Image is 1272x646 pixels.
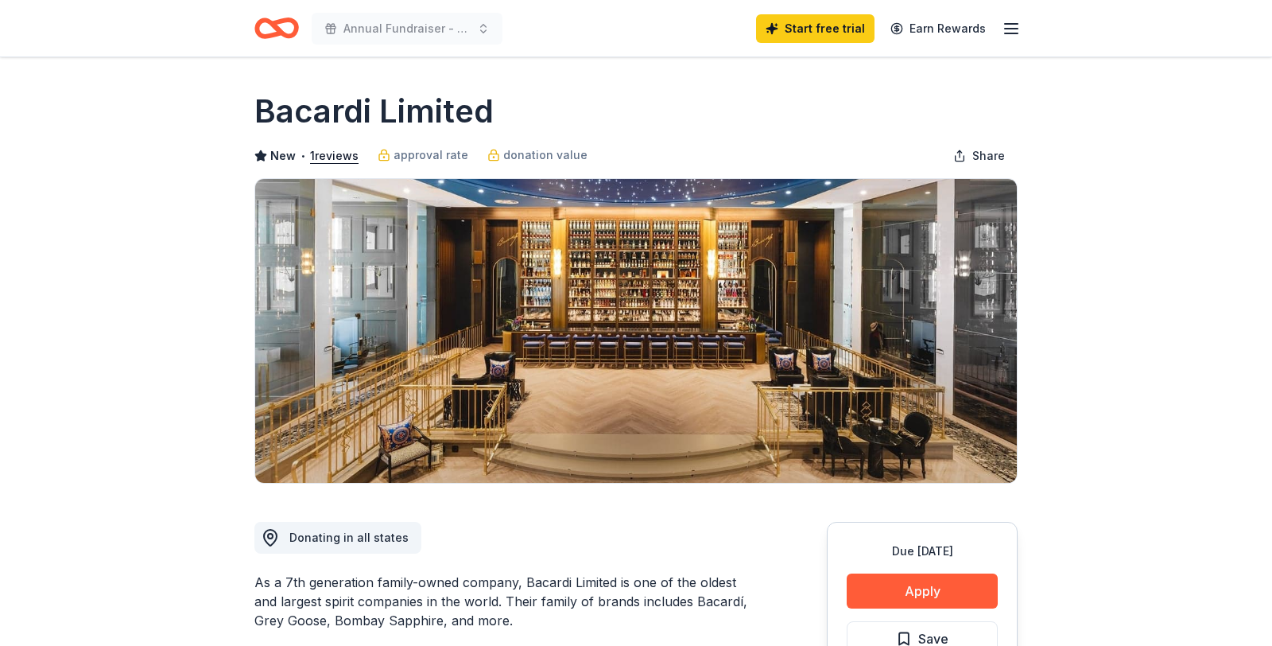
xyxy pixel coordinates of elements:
button: 1reviews [310,146,359,165]
span: donation value [503,146,588,165]
a: Earn Rewards [881,14,995,43]
button: Apply [847,574,998,609]
button: Share [940,140,1018,172]
img: Image for Bacardi Limited [255,179,1017,483]
a: Home [254,10,299,47]
span: Annual Fundraiser - Celebrating 15 Years of Home and Hope [343,19,471,38]
span: Donating in all states [289,531,409,544]
button: Annual Fundraiser - Celebrating 15 Years of Home and Hope [312,13,502,45]
div: Due [DATE] [847,542,998,561]
div: As a 7th generation family-owned company, Bacardi Limited is one of the oldest and largest spirit... [254,573,750,630]
span: • [301,150,306,162]
a: donation value [487,146,588,165]
a: approval rate [378,146,468,165]
a: Start free trial [756,14,874,43]
span: Share [972,146,1005,165]
h1: Bacardi Limited [254,89,494,134]
span: approval rate [394,146,468,165]
span: New [270,146,296,165]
